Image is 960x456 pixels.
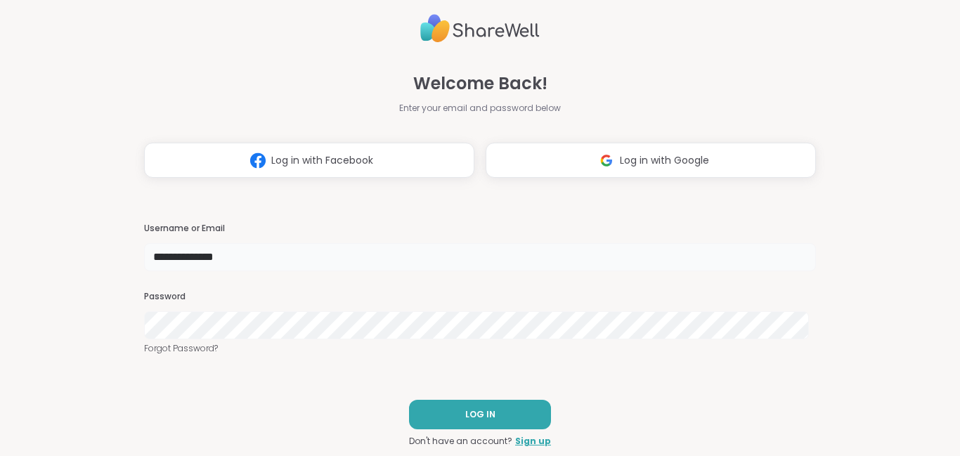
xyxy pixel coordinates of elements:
img: ShareWell Logomark [245,148,271,174]
span: LOG IN [465,408,495,421]
img: ShareWell Logo [420,8,540,48]
button: Log in with Facebook [144,143,474,178]
span: Log in with Facebook [271,153,373,168]
h3: Username or Email [144,223,816,235]
h3: Password [144,291,816,303]
span: Don't have an account? [409,435,512,448]
button: LOG IN [409,400,551,429]
a: Sign up [515,435,551,448]
button: Log in with Google [486,143,816,178]
a: Forgot Password? [144,342,816,355]
span: Welcome Back! [413,71,547,96]
span: Log in with Google [620,153,709,168]
span: Enter your email and password below [399,102,561,115]
img: ShareWell Logomark [593,148,620,174]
